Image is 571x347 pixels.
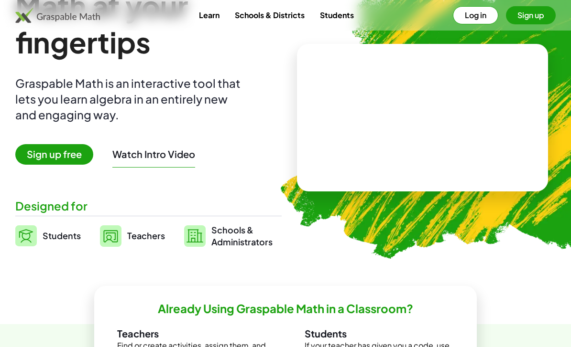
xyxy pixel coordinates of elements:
img: svg%3e [100,225,121,247]
a: Students [312,6,362,24]
span: Teachers [127,230,165,241]
video: What is this? This is dynamic math notation. Dynamic math notation plays a central role in how Gr... [351,82,494,153]
button: Log in [453,6,498,24]
span: Schools & Administrators [211,224,273,248]
button: Watch Intro Video [112,148,195,160]
div: Graspable Math is an interactive tool that lets you learn algebra in an entirely new and engaging... [15,75,245,123]
button: Sign up [506,6,556,24]
a: Learn [191,6,227,24]
span: Students [43,230,81,241]
a: Teachers [100,224,165,248]
h3: Students [305,327,454,340]
h2: Already Using Graspable Math in a Classroom? [158,301,413,316]
a: Schools & Districts [227,6,312,24]
img: svg%3e [15,225,37,246]
span: Sign up free [15,144,93,165]
img: svg%3e [184,225,206,247]
div: Designed for [15,198,282,214]
a: Schools &Administrators [184,224,273,248]
h3: Teachers [117,327,266,340]
a: Students [15,224,81,248]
